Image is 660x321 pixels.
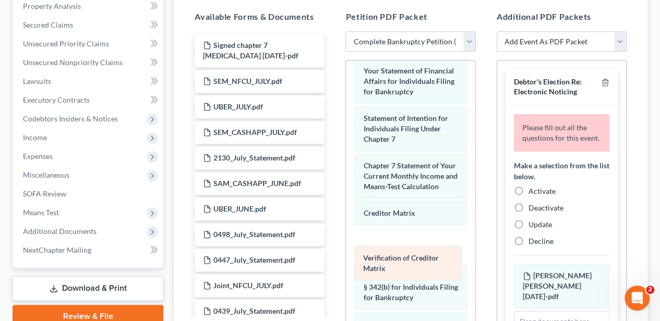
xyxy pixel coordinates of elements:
[363,66,454,96] span: Your Statement of Financial Affairs for Individuals Filing for Bankruptcy
[23,77,51,85] span: Lawsuits
[363,161,457,191] span: Chapter 7 Statement of Your Current Monthly Income and Means-Test Calculation
[363,208,415,217] span: Creditor Matrix
[13,276,163,301] a: Download & Print
[213,255,295,264] span: 0447_July_Statement.pdf
[514,160,609,182] label: Make a selection from the list below.
[522,123,599,142] span: Please fill out all the questions for this event.
[213,281,283,290] span: Joint_NFCU_JULY.pdf
[23,95,90,104] span: Executory Contracts
[213,204,266,213] span: UBER_JUNE.pdf
[23,114,118,123] span: Codebtors Insiders & Notices
[213,306,295,315] span: 0439_July_Statement.pdf
[15,72,163,91] a: Lawsuits
[203,41,298,60] span: Signed chapter 7 [MEDICAL_DATA] [DATE]-pdf
[363,272,458,302] span: Notice Required by 11 U.S.C. § 342(b) for Individuals Filing for Bankruptcy
[23,170,69,179] span: Miscellaneous
[23,2,81,10] span: Property Analysis
[15,53,163,72] a: Unsecured Nonpriority Claims
[363,253,439,273] span: Verification of Creditor Matrix
[195,10,325,23] h5: Available Forms & Documents
[213,179,301,188] span: SAM_CASHAPP_JUNE.pdf
[529,203,563,212] span: Deactivate
[15,16,163,34] a: Secured Claims
[15,241,163,260] a: NextChapter Mailing
[23,208,59,217] span: Means Test
[345,11,427,21] span: Petition PDF Packet
[625,286,650,311] iframe: Intercom live chat
[529,237,554,245] span: Decline
[363,114,448,143] span: Statement of Intention for Individuals Filing Under Chapter 7
[523,271,592,301] span: [PERSON_NAME] [PERSON_NAME] [DATE]-pdf
[514,77,582,96] span: Debtor's Election Re: Electronic Noticing
[497,10,627,23] h5: Additional PDF Packets
[213,102,263,111] span: UBER_JULY.pdf
[23,152,53,160] span: Expenses
[23,189,66,198] span: SOFA Review
[213,128,297,137] span: SEM_CASHAPP_JULY.pdf
[529,187,556,195] span: Activate
[213,77,282,85] span: SEM_NFCU_JULY.pdf
[646,286,654,294] span: 2
[23,227,97,236] span: Additional Documents
[15,34,163,53] a: Unsecured Priority Claims
[23,39,109,48] span: Unsecured Priority Claims
[23,245,91,254] span: NextChapter Mailing
[23,58,123,67] span: Unsecured Nonpriority Claims
[213,153,295,162] span: 2130_July_Statement.pdf
[15,91,163,109] a: Executory Contracts
[23,20,73,29] span: Secured Claims
[15,184,163,203] a: SOFA Review
[23,133,47,142] span: Income
[529,220,552,229] span: Update
[213,230,295,239] span: 0498_July_Statement.pdf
